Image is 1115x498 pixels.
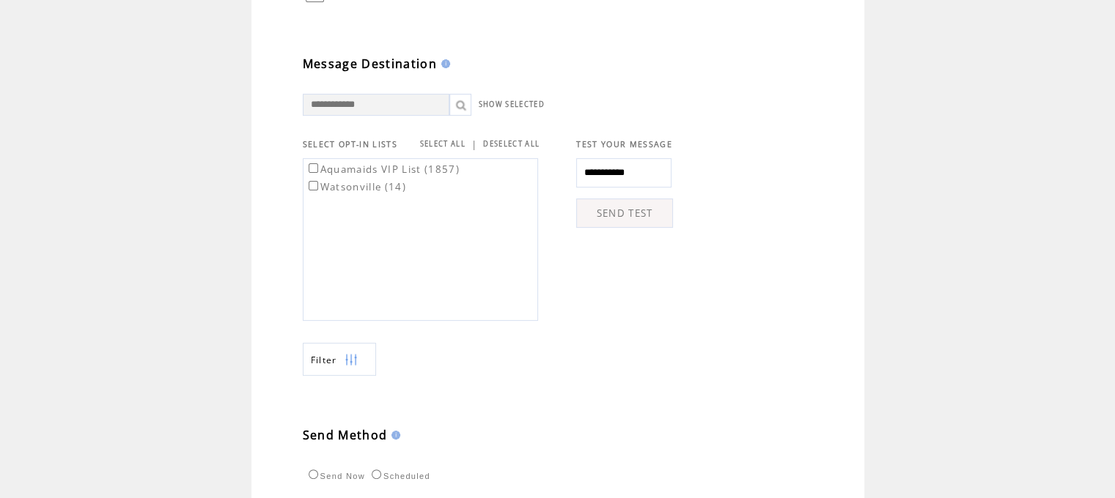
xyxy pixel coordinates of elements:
[368,472,430,480] label: Scheduled
[306,163,460,176] label: Aquamaids VIP List (1857)
[437,59,450,68] img: help.gif
[420,139,465,149] a: SELECT ALL
[387,431,400,439] img: help.gif
[303,427,388,443] span: Send Method
[576,198,673,228] a: SEND TEST
[305,472,365,480] label: Send Now
[303,343,376,376] a: Filter
[372,469,381,479] input: Scheduled
[309,469,318,479] input: Send Now
[483,139,540,149] a: DESELECT ALL
[309,163,318,173] input: Aquamaids VIP List (1857)
[471,138,477,151] span: |
[303,56,437,72] span: Message Destination
[306,180,406,193] label: Watsonville (14)
[479,100,545,109] a: SHOW SELECTED
[311,354,337,366] span: Show filters
[309,181,318,190] input: Watsonville (14)
[576,139,672,149] span: TEST YOUR MESSAGE
[345,343,358,376] img: filters.png
[303,139,397,149] span: SELECT OPT-IN LISTS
